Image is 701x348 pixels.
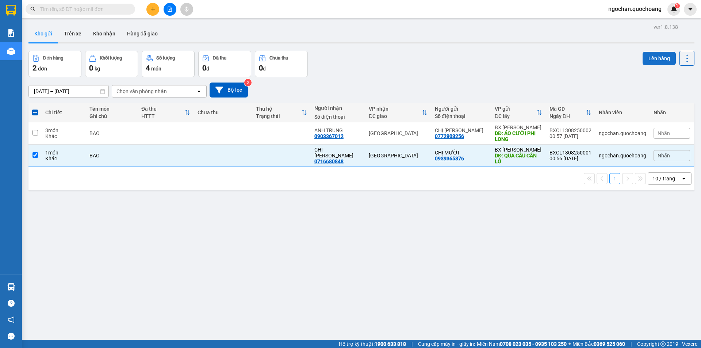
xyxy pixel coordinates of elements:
[495,153,542,164] div: DĐ: QUA CẦU CẦN LỐ
[255,51,308,77] button: Chưa thu0đ
[198,110,249,115] div: Chưa thu
[671,6,677,12] img: icon-new-feature
[654,23,678,31] div: ver 1.8.138
[435,150,487,156] div: CHỊ MƯỜI
[45,133,82,139] div: Khác
[6,5,16,16] img: logo-vxr
[167,7,172,12] span: file-add
[45,110,82,115] div: Chi tiết
[256,106,301,112] div: Thu hộ
[549,150,591,156] div: BXCL1308250001
[45,127,82,133] div: 3 món
[339,340,406,348] span: Hỗ trợ kỹ thuật:
[252,103,311,122] th: Toggle SortBy
[375,341,406,347] strong: 1900 633 818
[631,340,632,348] span: |
[7,29,15,37] img: solution-icon
[196,88,202,94] svg: open
[599,153,646,158] div: ngochan.quochoang
[572,340,625,348] span: Miền Bắc
[263,66,266,72] span: đ
[43,56,63,61] div: Đơn hàng
[151,66,161,72] span: món
[435,133,464,139] div: 0772903256
[6,7,18,15] span: Gửi:
[684,3,697,16] button: caret-down
[435,106,487,112] div: Người gửi
[87,25,121,42] button: Kho nhận
[654,110,690,115] div: Nhãn
[6,24,65,41] div: CHỊ [PERSON_NAME]
[609,173,620,184] button: 1
[435,156,464,161] div: 0939365876
[418,340,475,348] span: Cung cấp máy in - giấy in:
[95,66,100,72] span: kg
[85,51,138,77] button: Khối lượng0kg
[121,25,164,42] button: Hàng đã giao
[6,51,64,77] span: ÁO CƯỚI PHI LONG
[369,153,428,158] div: [GEOGRAPHIC_DATA]
[643,52,676,65] button: Lên hàng
[549,106,586,112] div: Mã GD
[7,47,15,55] img: warehouse-icon
[495,113,536,119] div: ĐC lấy
[658,130,670,136] span: Nhãn
[210,83,248,97] button: Bộ lọc
[491,103,546,122] th: Toggle SortBy
[100,56,122,61] div: Khối lượng
[70,6,87,14] span: Nhận:
[70,23,144,31] div: ANH TRUNG
[660,341,666,347] span: copyright
[141,113,184,119] div: HTTT
[549,127,591,133] div: BXCL1308250002
[495,125,542,130] div: BX [PERSON_NAME]
[164,3,176,16] button: file-add
[314,147,361,158] div: CHỊ HƯƠNG
[314,127,361,133] div: ANH TRUNG
[602,4,667,14] span: ngochan.quochoang
[495,130,542,142] div: DĐ: ÁO CƯỚI PHI LONG
[89,64,93,72] span: 0
[369,113,422,119] div: ĐC giao
[244,79,252,86] sup: 2
[142,51,195,77] button: Số lượng4món
[156,56,175,61] div: Số lượng
[198,51,251,77] button: Đã thu0đ
[8,333,15,340] span: message
[675,3,680,8] sup: 1
[549,113,586,119] div: Ngày ĐH
[8,316,15,323] span: notification
[38,66,47,72] span: đơn
[477,340,567,348] span: Miền Nam
[500,341,567,347] strong: 0708 023 035 - 0935 103 250
[184,7,189,12] span: aim
[549,156,591,161] div: 00:56 [DATE]
[681,176,687,181] svg: open
[658,153,670,158] span: Nhãn
[546,103,595,122] th: Toggle SortBy
[676,3,678,8] span: 1
[599,130,646,136] div: ngochan.quochoang
[89,130,134,136] div: BAO
[6,6,65,24] div: BX [PERSON_NAME]
[89,106,134,112] div: Tên món
[30,7,35,12] span: search
[652,175,675,182] div: 10 / trang
[8,300,15,307] span: question-circle
[29,85,108,97] input: Select a date range.
[365,103,431,122] th: Toggle SortBy
[70,6,144,23] div: [GEOGRAPHIC_DATA]
[435,113,487,119] div: Số điện thoại
[146,3,159,16] button: plus
[89,113,134,119] div: Ghi chú
[150,7,156,12] span: plus
[435,127,487,133] div: CHỊ THẢO
[495,147,542,153] div: BX [PERSON_NAME]
[6,41,65,51] div: 0772903256
[202,64,206,72] span: 0
[40,5,126,13] input: Tìm tên, số ĐT hoặc mã đơn
[28,25,58,42] button: Kho gửi
[369,106,422,112] div: VP nhận
[687,6,694,12] span: caret-down
[549,133,591,139] div: 00:57 [DATE]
